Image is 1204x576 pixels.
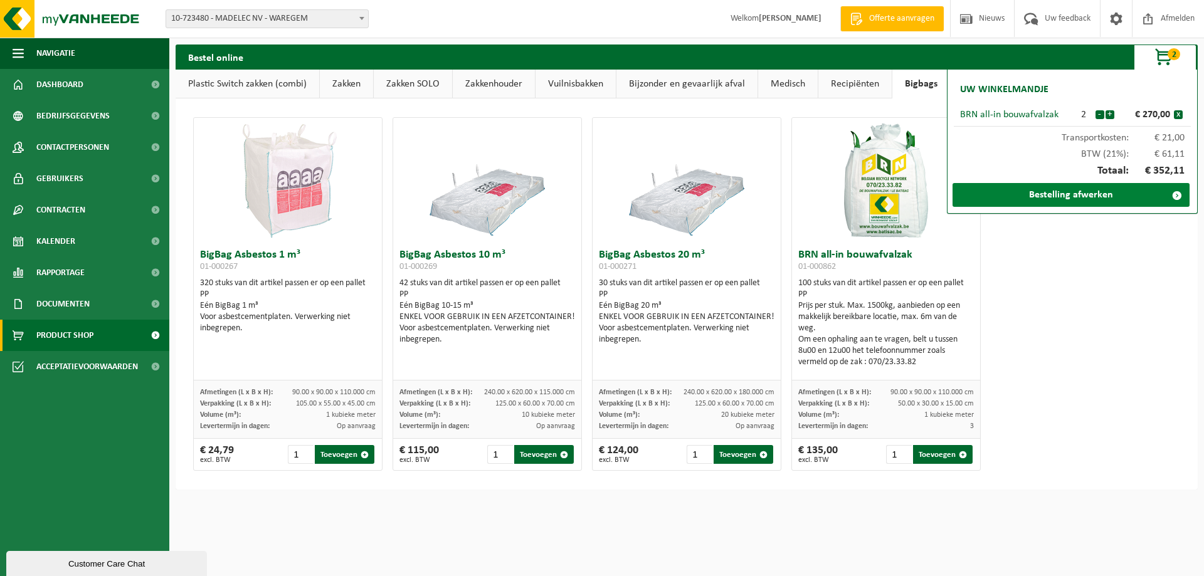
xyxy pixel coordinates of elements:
span: 01-000267 [200,262,238,271]
a: Plastic Switch zakken (combi) [176,70,319,98]
button: Toevoegen [714,445,773,464]
span: 20 kubieke meter [721,411,774,419]
button: + [1106,110,1114,119]
span: 240.00 x 620.00 x 180.000 cm [684,389,774,396]
span: excl. BTW [798,456,838,464]
span: Levertermijn in dagen: [798,422,868,430]
span: Afmetingen (L x B x H): [599,389,672,396]
a: Bijzonder en gevaarlijk afval [616,70,758,98]
a: Bigbags [892,70,950,98]
span: excl. BTW [599,456,638,464]
div: € 135,00 [798,445,838,464]
span: € 21,00 [1129,133,1185,143]
span: 125.00 x 60.00 x 70.00 cm [695,400,774,407]
span: Verpakking (L x B x H): [200,400,271,407]
span: 240.00 x 620.00 x 115.000 cm [484,389,575,396]
div: PP [798,289,974,300]
span: 90.00 x 90.00 x 110.000 cm [292,389,376,396]
iframe: chat widget [6,548,209,576]
input: 1 [886,445,912,464]
img: 01-000267 [225,118,351,243]
h3: BigBag Asbestos 20 m³ [599,249,774,275]
span: 2 [1168,48,1180,60]
span: Verpakking (L x B x H): [599,400,670,407]
input: 1 [687,445,712,464]
span: Verpakking (L x B x H): [399,400,470,407]
span: 10 kubieke meter [522,411,575,419]
div: € 124,00 [599,445,638,464]
button: Toevoegen [315,445,374,464]
div: Totaal: [954,159,1191,183]
span: Rapportage [36,257,85,288]
div: € 270,00 [1117,110,1174,120]
span: Bedrijfsgegevens [36,100,110,132]
span: Verpakking (L x B x H): [798,400,869,407]
span: 1 kubieke meter [326,411,376,419]
span: 105.00 x 55.00 x 45.00 cm [296,400,376,407]
span: Volume (m³): [798,411,839,419]
div: Eén BigBag 20 m³ [599,300,774,312]
span: 10-723480 - MADELEC NV - WAREGEM [166,10,368,28]
h3: BigBag Asbestos 10 m³ [399,249,575,275]
button: 2 [1134,45,1196,70]
div: PP [599,289,774,300]
span: excl. BTW [200,456,234,464]
span: Contracten [36,194,85,226]
div: Voor asbestcementplaten. Verwerking niet inbegrepen. [200,312,376,334]
a: Zakken SOLO [374,70,452,98]
button: Toevoegen [913,445,973,464]
span: Levertermijn in dagen: [599,422,668,430]
span: Volume (m³): [599,411,640,419]
div: BRN all-in bouwafvalzak [960,110,1072,120]
img: 01-000271 [624,118,749,243]
span: 3 [970,422,974,430]
div: € 115,00 [399,445,439,464]
span: Afmetingen (L x B x H): [399,389,472,396]
a: Zakkenhouder [453,70,535,98]
div: 100 stuks van dit artikel passen er op een pallet [798,278,974,368]
div: PP [200,289,376,300]
img: 01-000269 [425,118,550,243]
span: Gebruikers [36,163,83,194]
h3: BigBag Asbestos 1 m³ [200,249,376,275]
span: Levertermijn in dagen: [399,422,469,430]
div: Prijs per stuk. Max. 1500kg, aanbieden op een makkelijk bereikbare locatie, max. 6m van de weg. [798,300,974,334]
span: Dashboard [36,69,83,100]
div: 2 [1072,110,1095,120]
span: Acceptatievoorwaarden [36,351,138,382]
h2: Bestel online [176,45,256,69]
span: Navigatie [36,38,75,69]
h2: Uw winkelmandje [954,76,1055,103]
h3: BRN all-in bouwafvalzak [798,249,974,275]
div: 320 stuks van dit artikel passen er op een pallet [200,278,376,334]
div: ENKEL VOOR GEBRUIK IN EEN AFZETCONTAINER! Voor asbestcementplaten. Verwerking niet inbegrepen. [599,312,774,345]
div: Om een ophaling aan te vragen, belt u tussen 8u00 en 12u00 het telefoonnummer zoals vermeld op de... [798,334,974,368]
div: Eén BigBag 1 m³ [200,300,376,312]
div: 42 stuks van dit artikel passen er op een pallet [399,278,575,345]
input: 1 [288,445,314,464]
a: Recipiënten [818,70,892,98]
div: 30 stuks van dit artikel passen er op een pallet [599,278,774,345]
div: € 24,79 [200,445,234,464]
span: € 61,11 [1129,149,1185,159]
span: Afmetingen (L x B x H): [798,389,871,396]
span: 90.00 x 90.00 x 110.000 cm [890,389,974,396]
strong: [PERSON_NAME] [759,14,821,23]
img: 01-000862 [823,118,949,243]
span: 50.00 x 30.00 x 15.00 cm [898,400,974,407]
span: 10-723480 - MADELEC NV - WAREGEM [166,9,369,28]
a: Offerte aanvragen [840,6,944,31]
span: Op aanvraag [736,422,774,430]
span: 01-000862 [798,262,836,271]
span: Kalender [36,226,75,257]
span: Product Shop [36,320,93,351]
button: x [1174,110,1183,119]
span: Volume (m³): [399,411,440,419]
span: Volume (m³): [200,411,241,419]
div: Transportkosten: [954,127,1191,143]
span: Op aanvraag [337,422,376,430]
span: Afmetingen (L x B x H): [200,389,273,396]
span: 125.00 x 60.00 x 70.00 cm [495,400,575,407]
span: Op aanvraag [536,422,575,430]
a: Medisch [758,70,818,98]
